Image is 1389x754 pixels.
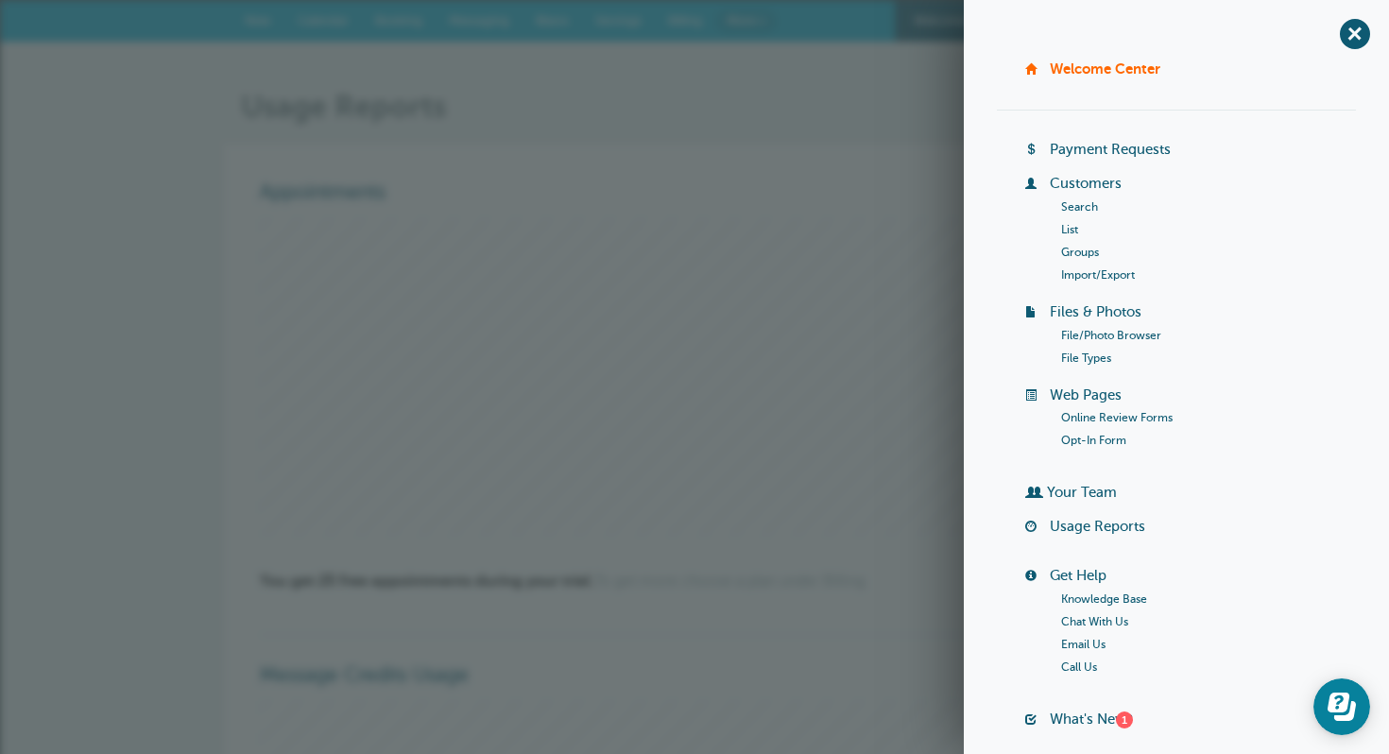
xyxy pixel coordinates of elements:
a: Get Help [1050,568,1106,583]
a: Payment Requests [1050,142,1171,157]
span: + [1333,12,1376,55]
span: More [727,13,756,27]
iframe: Resource center [1313,678,1370,735]
a: More [715,9,778,34]
a: File Types [1061,351,1111,365]
a: Your Team [1047,485,1117,500]
span: Billing [668,13,702,27]
span: New [245,13,271,27]
span: Blasts [536,13,569,27]
a: File/Photo Browser [1061,329,1161,342]
a: Email Us [1061,638,1106,651]
p: To get more choose a plan under Billing. [260,573,1129,591]
a: Opt-In Form [1061,434,1126,447]
div: 1 [1116,711,1133,728]
h3: Appointments [260,181,1129,205]
a: List [1061,223,1078,236]
a: What's New? [1050,711,1133,727]
a: Chat With Us [1061,615,1128,628]
a: Usage Reports [1050,519,1145,534]
a: Search [1061,200,1098,214]
a: Import/Export [1061,268,1135,282]
a: Online Review Forms [1061,411,1173,424]
a: Customers [1050,176,1122,191]
a: Knowledge Base [1061,592,1147,606]
h1: Usage Reports [241,89,1167,125]
a: Call Us [1061,660,1097,674]
span: Messaging [449,13,509,27]
a: Welcome Center [1050,60,1160,77]
a: Groups [1061,246,1099,259]
a: Web Pages [1050,387,1122,403]
span: Calendar [298,13,349,27]
a: Files & Photos [1050,304,1141,319]
strong: You get 25 free appointments during your trial. [260,573,594,590]
span: Settings [595,13,642,27]
span: Booking [375,13,422,27]
h3: Message Credits Usage [260,634,1129,688]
